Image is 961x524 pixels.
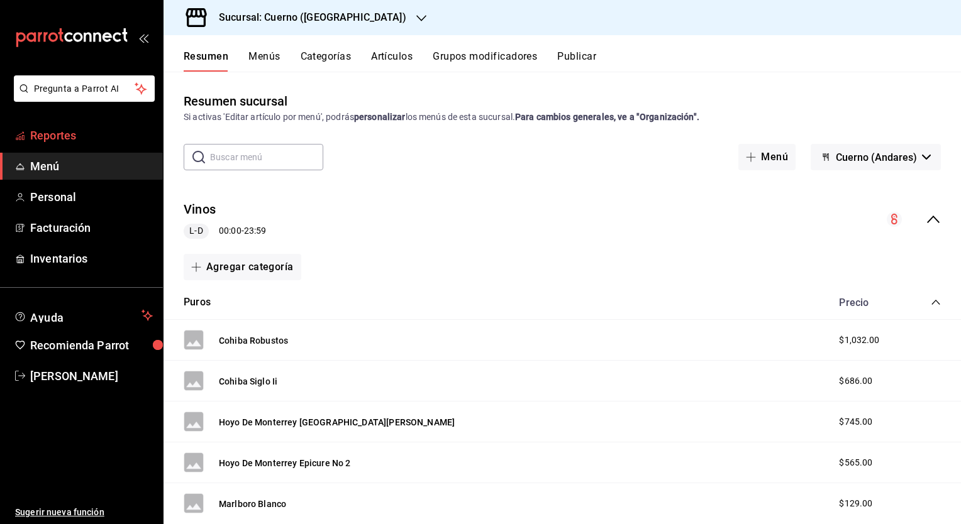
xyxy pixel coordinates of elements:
font: Facturación [30,221,91,234]
button: Pregunta a Parrot AI [14,75,155,102]
div: Resumen sucursal [184,92,287,111]
button: Vinos [184,200,216,219]
strong: personalizar [354,112,406,122]
button: Agregar categoría [184,254,301,280]
font: Menú [30,160,60,173]
div: contraer-menú-fila [164,190,961,249]
button: Cuerno (Andares) [811,144,941,170]
span: Ayuda [30,308,136,323]
div: Si activas 'Editar artículo por menú', podrás los menús de esta sucursal. [184,111,941,124]
span: Pregunta a Parrot AI [34,82,135,96]
font: Sugerir nueva función [15,507,104,517]
button: Cohiba Siglo Ii [219,375,277,388]
font: Menú [761,151,788,163]
input: Buscar menú [210,145,323,170]
font: Agregar categoría [206,261,294,273]
button: Artículos [371,50,413,72]
span: $686.00 [839,374,872,388]
button: Puros [184,295,211,310]
span: $1,032.00 [839,334,879,347]
font: 00:00 - 23:59 [219,225,266,235]
button: open_drawer_menu [138,33,148,43]
font: Reportes [30,129,76,142]
font: Recomienda Parrot [30,339,129,352]
button: contraer-categoría-fila [931,297,941,307]
button: Cohiba Robustos [219,334,288,347]
button: Marlboro Blanco [219,498,286,510]
a: Pregunta a Parrot AI [9,91,155,104]
font: Inventarios [30,252,87,265]
span: $129.00 [839,497,872,510]
button: Menús [248,50,280,72]
button: Hoyo De Monterrey [GEOGRAPHIC_DATA][PERSON_NAME] [219,416,455,428]
span: $745.00 [839,415,872,428]
button: Grupos modificadores [433,50,537,72]
span: $565.00 [839,456,872,469]
font: Resumen [184,50,228,63]
span: L-D [184,224,208,237]
h3: Sucursal: Cuerno ([GEOGRAPHIC_DATA]) [209,10,406,25]
div: Pestañas de navegación [184,50,961,72]
button: Menú [738,144,796,170]
button: Hoyo De Monterrey Epicure No 2 [219,457,351,469]
strong: Para cambios generales, ve a "Organización". [515,112,699,122]
font: [PERSON_NAME] [30,369,118,383]
button: Publicar [557,50,596,72]
span: Cuerno (Andares) [836,151,917,163]
div: Precio [826,297,907,308]
font: Personal [30,190,76,204]
button: Categorías [301,50,352,72]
